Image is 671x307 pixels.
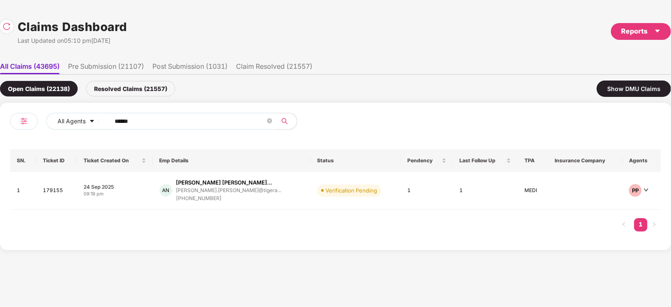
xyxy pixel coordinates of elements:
[10,149,36,172] th: SN.
[276,118,293,125] span: search
[58,117,86,126] span: All Agents
[160,184,172,197] div: AN
[276,113,297,130] button: search
[18,36,127,45] div: Last Updated on 05:10 pm[DATE]
[84,190,146,198] div: 09:19 pm
[621,222,626,227] span: left
[176,179,273,187] div: [PERSON_NAME] [PERSON_NAME]...
[153,149,311,172] th: Emp Details
[19,116,29,126] img: svg+xml;base64,PHN2ZyB4bWxucz0iaHR0cDovL3d3dy53My5vcmcvMjAwMC9zdmciIHdpZHRoPSIyNCIgaGVpZ2h0PSIyNC...
[518,172,548,210] td: MEDI
[3,22,11,31] img: svg+xml;base64,PHN2ZyBpZD0iUmVsb2FkLTMyeDMyIiB4bWxucz0iaHR0cDovL3d3dy53My5vcmcvMjAwMC9zdmciIHdpZH...
[176,195,282,203] div: [PHONE_NUMBER]
[152,62,228,74] li: Post Submission (1031)
[622,149,661,172] th: Agents
[325,186,377,195] div: Verification Pending
[518,149,548,172] th: TPA
[453,149,518,172] th: Last Follow Up
[46,113,113,130] button: All Agentscaret-down
[634,218,647,232] li: 1
[310,149,401,172] th: Status
[647,218,661,232] button: right
[267,118,272,123] span: close-circle
[267,117,272,125] span: close-circle
[654,28,661,34] span: caret-down
[621,26,661,36] div: Reports
[84,157,139,164] span: Ticket Created On
[652,222,657,227] span: right
[647,218,661,232] li: Next Page
[629,184,642,197] div: PP
[401,149,453,172] th: Pendency
[634,218,647,231] a: 1
[36,149,77,172] th: Ticket ID
[453,172,518,210] td: 1
[77,149,152,172] th: Ticket Created On
[401,172,453,210] td: 1
[644,187,649,193] span: down
[18,18,127,36] h1: Claims Dashboard
[460,157,505,164] span: Last Follow Up
[36,172,77,210] td: 179155
[176,187,282,193] div: [PERSON_NAME].[PERSON_NAME]@tigera...
[68,62,144,74] li: Pre Submission (21107)
[617,218,631,232] li: Previous Page
[236,62,312,74] li: Claim Resolved (21557)
[84,183,146,190] div: 24 Sep 2025
[407,157,440,164] span: Pendency
[617,218,631,232] button: left
[10,172,36,210] td: 1
[89,118,95,125] span: caret-down
[597,81,671,97] div: Show DMU Claims
[86,81,175,96] div: Resolved Claims (21557)
[548,149,622,172] th: Insurance Company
